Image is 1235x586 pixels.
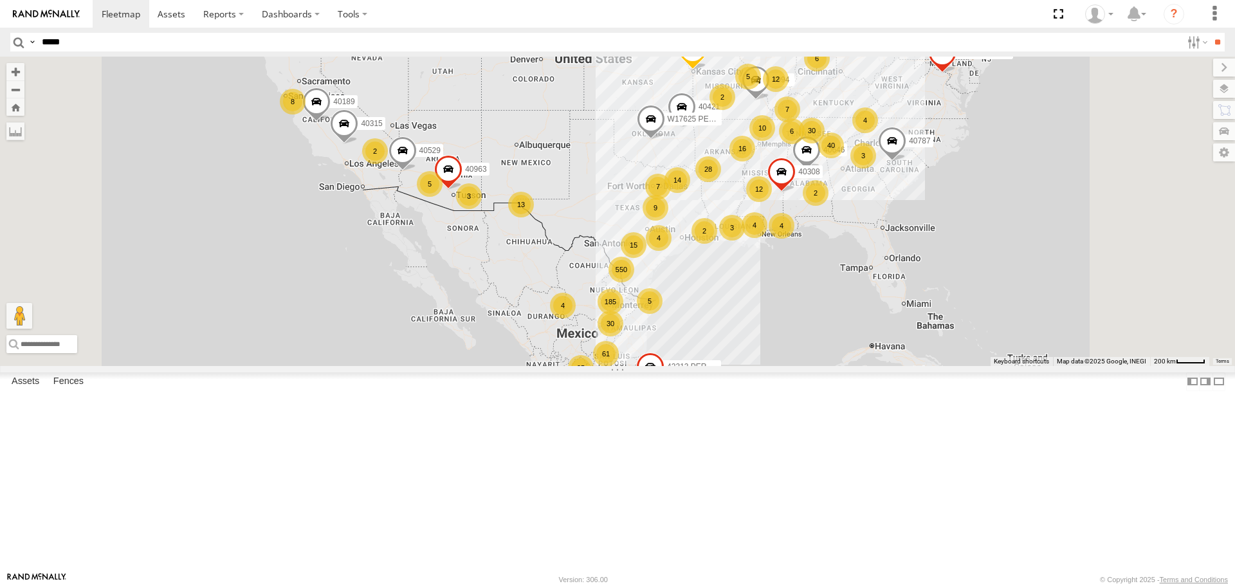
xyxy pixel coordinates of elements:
img: rand-logo.svg [13,10,80,19]
div: 3 [719,215,745,241]
div: 4 [646,225,672,251]
div: 4 [769,213,794,239]
span: 40315 [361,120,382,129]
div: 2 [803,180,828,206]
div: 8 [280,89,306,114]
div: 28 [695,156,721,182]
div: 16 [729,136,755,161]
button: Drag Pegman onto the map to open Street View [6,303,32,329]
label: Map Settings [1213,143,1235,161]
div: 15 [621,232,646,258]
span: 40529 [419,146,441,155]
div: 3 [456,183,482,209]
div: 6 [779,118,805,144]
div: 14 [664,167,690,193]
label: Hide Summary Table [1212,372,1225,391]
div: 5 [735,64,761,89]
div: 40 [818,133,844,158]
span: W17625 PERDIDO [668,115,734,124]
button: Map Scale: 200 km per 42 pixels [1150,357,1209,366]
div: 4 [550,293,576,318]
div: Version: 306.00 [559,576,608,583]
div: 4 [742,212,767,238]
div: 550 [608,257,634,282]
div: 4 [852,107,878,133]
label: Dock Summary Table to the Right [1199,372,1212,391]
span: 40308 [798,167,819,176]
div: 12 [763,66,789,92]
div: 2 [709,84,735,110]
label: Assets [5,373,46,391]
div: 7 [645,174,671,199]
span: 40189 [333,98,354,107]
button: Zoom out [6,80,24,98]
div: 185 [598,289,623,315]
div: 5 [637,288,663,314]
div: 9 [643,195,668,221]
a: Visit our Website [7,573,66,586]
div: 95 [568,355,594,381]
button: Zoom Home [6,98,24,116]
div: 6 [804,46,830,71]
label: Search Query [27,33,37,51]
label: Fences [47,373,90,391]
div: 3 [850,143,876,169]
label: Measure [6,122,24,140]
div: 2 [691,218,717,244]
span: 40963 [465,165,486,174]
div: 7 [774,96,800,122]
div: Carlos Ortiz [1081,5,1118,24]
span: 40787 [909,136,930,145]
div: 5 [417,171,443,197]
div: 12 [746,176,772,202]
div: 10 [749,115,775,141]
span: 200 km [1154,358,1176,365]
button: Zoom in [6,63,24,80]
div: 30 [598,311,623,336]
span: 42313 PERDIDO [667,362,726,371]
button: Keyboard shortcuts [994,357,1049,366]
div: 30 [799,118,825,143]
span: Map data ©2025 Google, INEGI [1057,358,1146,365]
i: ? [1164,4,1184,24]
a: Terms (opens in new tab) [1216,358,1229,363]
a: Terms and Conditions [1160,576,1228,583]
label: Search Filter Options [1182,33,1210,51]
span: 40421 [699,103,720,112]
div: 2 [362,138,388,164]
label: Dock Summary Table to the Left [1186,372,1199,391]
div: © Copyright 2025 - [1100,576,1228,583]
div: 13 [508,192,534,217]
div: 61 [593,341,619,367]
